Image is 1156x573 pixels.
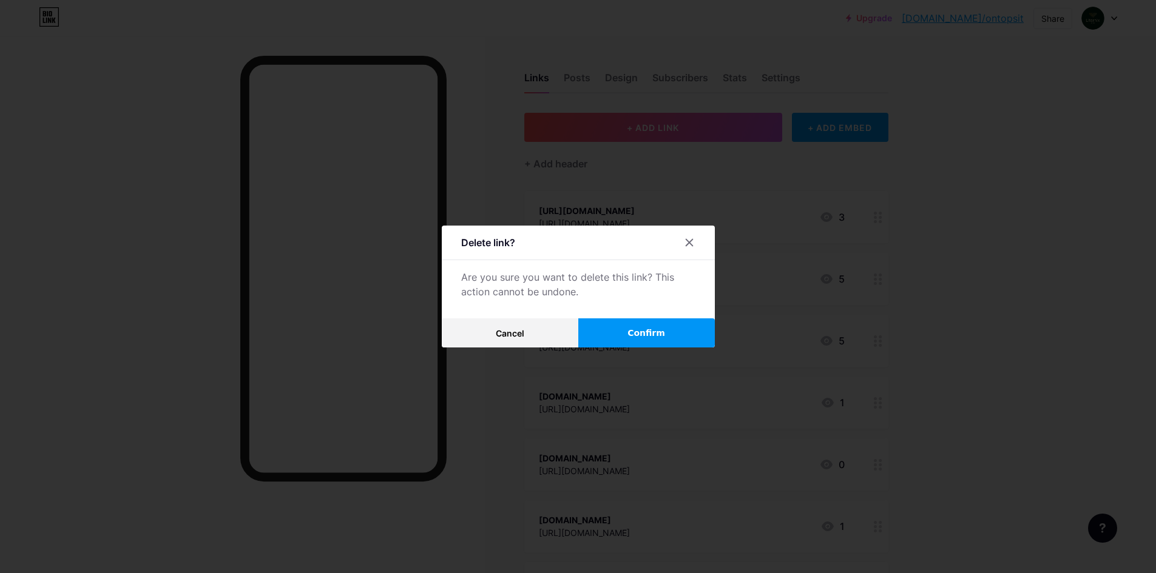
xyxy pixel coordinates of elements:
div: Are you sure you want to delete this link? This action cannot be undone. [461,270,695,299]
div: Delete link? [461,235,515,250]
button: Cancel [442,318,578,347]
span: Cancel [496,328,524,338]
button: Confirm [578,318,715,347]
span: Confirm [627,327,665,340]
